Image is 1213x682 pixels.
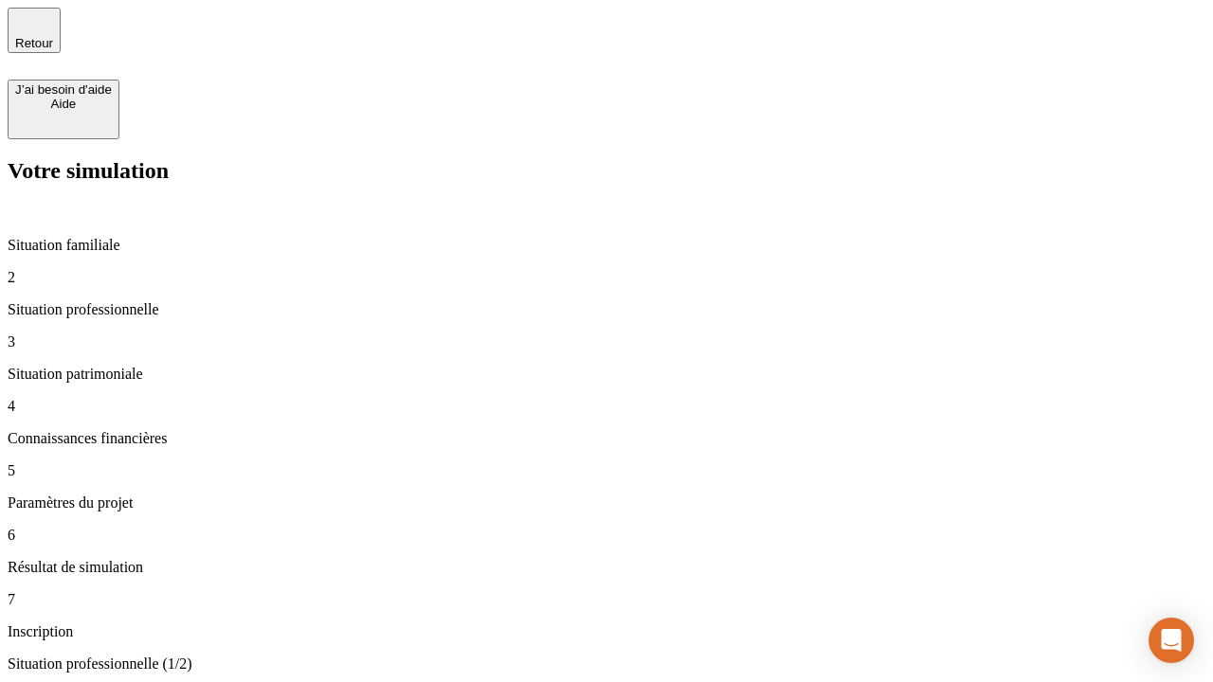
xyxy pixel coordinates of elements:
button: Retour [8,8,61,53]
p: Inscription [8,623,1205,640]
p: Situation professionnelle [8,301,1205,318]
p: 6 [8,527,1205,544]
p: 4 [8,398,1205,415]
h2: Votre simulation [8,158,1205,184]
p: Résultat de simulation [8,559,1205,576]
span: Retour [15,36,53,50]
div: Open Intercom Messenger [1149,618,1194,663]
div: J’ai besoin d'aide [15,82,112,97]
p: 2 [8,269,1205,286]
div: Aide [15,97,112,111]
p: Situation familiale [8,237,1205,254]
p: Situation patrimoniale [8,366,1205,383]
p: 7 [8,591,1205,608]
p: 5 [8,462,1205,479]
button: J’ai besoin d'aideAide [8,80,119,139]
p: Connaissances financières [8,430,1205,447]
p: Paramètres du projet [8,494,1205,511]
p: 3 [8,333,1205,350]
p: Situation professionnelle (1/2) [8,655,1205,673]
